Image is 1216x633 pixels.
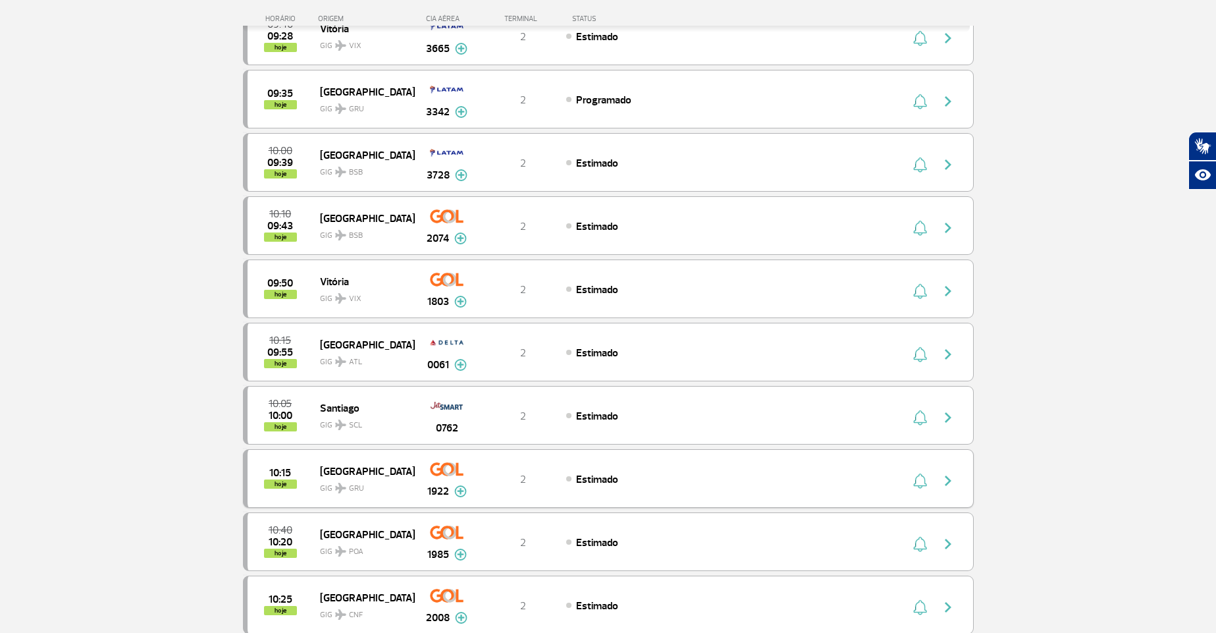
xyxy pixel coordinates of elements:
span: [GEOGRAPHIC_DATA] [320,336,404,353]
span: 2025-08-26 10:05:00 [269,399,292,408]
span: GIG [320,33,404,52]
button: Abrir tradutor de língua de sinais. [1188,132,1216,161]
span: GIG [320,539,404,558]
span: GIG [320,412,404,431]
span: 2 [520,157,526,170]
span: 1803 [427,294,449,310]
div: ORIGEM [318,14,414,23]
img: mais-info-painel-voo.svg [455,169,467,181]
img: destiny_airplane.svg [335,546,346,557]
span: 2025-08-26 09:35:00 [267,89,293,98]
span: Estimado [576,473,618,486]
span: GIG [320,349,404,368]
span: hoje [264,43,297,52]
span: 2025-08-26 10:15:00 [269,468,291,478]
img: mais-info-painel-voo.svg [454,359,467,371]
img: sino-painel-voo.svg [913,283,927,299]
span: ATL [349,356,362,368]
img: seta-direita-painel-voo.svg [940,410,956,426]
img: destiny_airplane.svg [335,167,346,177]
span: 2 [520,599,526,613]
img: mais-info-painel-voo.svg [454,549,467,561]
span: Estimado [576,346,618,360]
span: 2 [520,283,526,296]
span: 2008 [426,610,450,626]
img: sino-painel-voo.svg [913,599,927,615]
img: seta-direita-painel-voo.svg [940,346,956,362]
img: sino-painel-voo.svg [913,94,927,109]
span: [GEOGRAPHIC_DATA] [320,146,404,163]
span: CNF [349,609,363,621]
span: 2025-08-26 09:28:00 [267,32,293,41]
span: 2025-08-26 10:00:00 [269,411,292,420]
span: hoje [264,290,297,299]
span: 2025-08-26 09:43:00 [267,221,293,231]
span: 2 [520,30,526,43]
img: sino-painel-voo.svg [913,30,927,46]
img: destiny_airplane.svg [335,293,346,304]
img: destiny_airplane.svg [335,420,346,430]
img: mais-info-painel-voo.svg [454,233,467,244]
span: GRU [349,483,364,495]
span: Estimado [576,283,618,296]
img: sino-painel-voo.svg [913,473,927,489]
span: GIG [320,96,404,115]
span: 3342 [426,104,450,120]
span: GIG [320,602,404,621]
img: seta-direita-painel-voo.svg [940,283,956,299]
img: sino-painel-voo.svg [913,157,927,173]
span: 3728 [427,167,450,183]
img: seta-direita-painel-voo.svg [940,599,956,615]
span: 2025-08-26 10:00:00 [269,146,292,155]
span: Santiago [320,399,404,416]
button: Abrir recursos assistivos. [1188,161,1216,190]
span: GIG [320,159,404,179]
img: seta-direita-painel-voo.svg [940,94,956,109]
span: hoje [264,100,297,109]
img: mais-info-painel-voo.svg [455,106,467,118]
img: mais-info-painel-voo.svg [454,485,467,497]
span: BSB [349,167,363,179]
img: seta-direita-painel-voo.svg [940,473,956,489]
span: GIG [320,476,404,495]
span: 2025-08-26 09:39:00 [267,158,293,167]
img: sino-painel-voo.svg [913,346,927,362]
img: sino-painel-voo.svg [913,220,927,236]
div: HORÁRIO [247,14,319,23]
span: GIG [320,286,404,305]
span: hoje [264,606,297,615]
span: SCL [349,420,362,431]
span: 2 [520,220,526,233]
img: destiny_airplane.svg [335,356,346,367]
span: [GEOGRAPHIC_DATA] [320,589,404,606]
span: 2025-08-26 10:10:00 [269,209,291,219]
span: hoje [264,422,297,431]
span: 2025-08-26 10:40:00 [269,526,292,535]
img: seta-direita-painel-voo.svg [940,30,956,46]
img: sino-painel-voo.svg [913,410,927,426]
span: Estimado [576,220,618,233]
span: 0762 [436,420,458,436]
span: 2025-08-26 10:25:00 [269,595,292,604]
span: 2 [520,346,526,360]
span: hoje [264,359,297,368]
img: mais-info-painel-voo.svg [454,296,467,308]
span: 0061 [427,357,449,373]
span: Estimado [576,536,618,549]
span: GRU [349,103,364,115]
span: hoje [264,169,297,179]
span: 3665 [426,41,450,57]
span: Estimado [576,30,618,43]
span: 2025-08-26 09:50:00 [267,279,293,288]
span: [GEOGRAPHIC_DATA] [320,526,404,543]
img: seta-direita-painel-voo.svg [940,157,956,173]
span: hoje [264,233,297,242]
img: mais-info-painel-voo.svg [455,612,467,624]
img: destiny_airplane.svg [335,40,346,51]
span: [GEOGRAPHIC_DATA] [320,83,404,100]
div: CIA AÉREA [414,14,480,23]
img: destiny_airplane.svg [335,230,346,240]
span: Estimado [576,599,618,613]
span: hoje [264,549,297,558]
img: destiny_airplane.svg [335,609,346,620]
